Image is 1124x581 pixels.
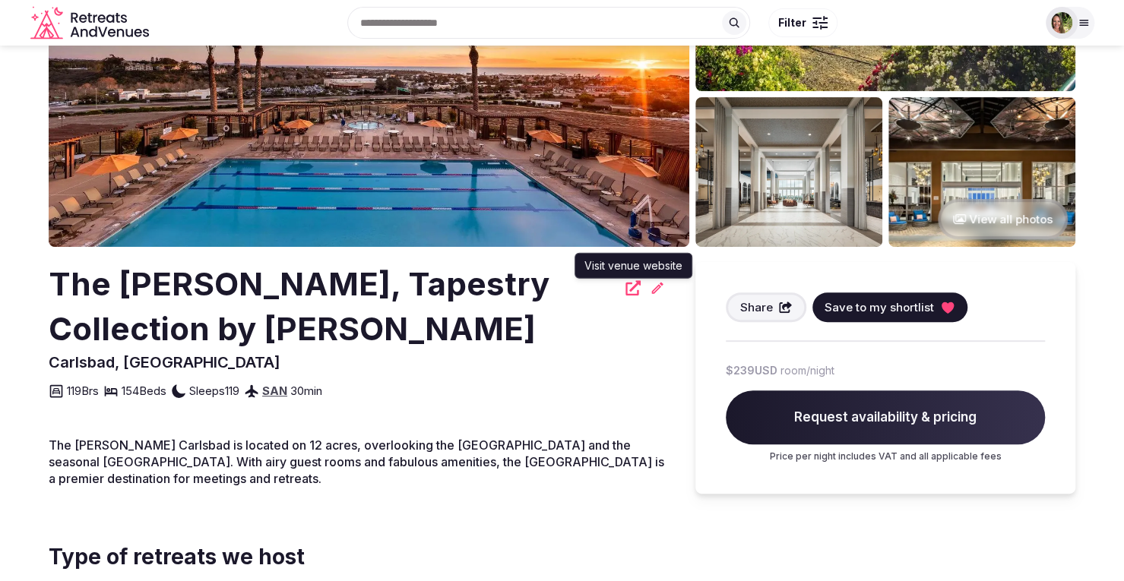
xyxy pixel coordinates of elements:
[189,383,239,399] span: Sleeps 119
[30,6,152,40] a: Visit the homepage
[740,299,773,315] span: Share
[30,6,152,40] svg: Retreats and Venues company logo
[780,363,834,378] span: room/night
[726,450,1045,463] p: Price per night includes VAT and all applicable fees
[726,363,777,378] span: $239 USD
[812,292,967,322] button: Save to my shortlist
[49,437,664,487] span: The [PERSON_NAME] Carlsbad is located on 12 acres, overlooking the [GEOGRAPHIC_DATA] and the seas...
[778,15,806,30] span: Filter
[695,97,882,247] img: Venue gallery photo
[938,199,1068,239] button: View all photos
[122,383,166,399] span: 154 Beds
[825,299,934,315] span: Save to my shortlist
[67,383,99,399] span: 119 Brs
[575,253,692,279] div: Visit venue website
[262,384,287,398] a: SAN
[768,8,837,37] button: Filter
[49,542,665,572] span: Type of retreats we host
[49,353,280,371] span: Carlsbad, [GEOGRAPHIC_DATA]
[49,262,616,352] h2: The [PERSON_NAME], Tapestry Collection by [PERSON_NAME]
[888,97,1075,247] img: Venue gallery photo
[1051,12,1072,33] img: Shay Tippie
[290,383,322,399] span: 30 min
[726,390,1045,445] span: Request availability & pricing
[726,292,806,322] button: Share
